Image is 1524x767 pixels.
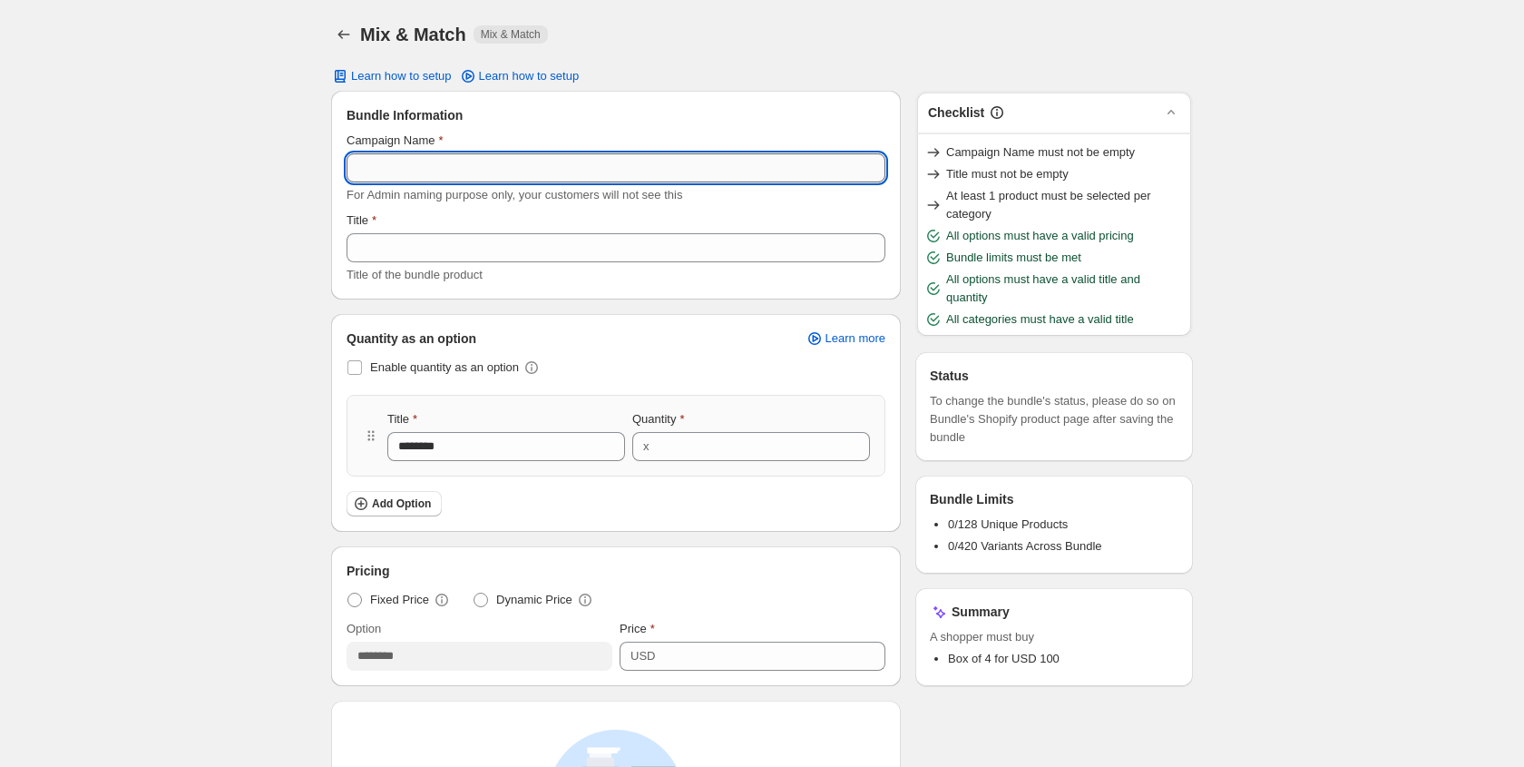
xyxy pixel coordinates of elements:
[946,249,1081,267] span: Bundle limits must be met
[930,392,1178,447] span: To change the bundle's status, please do so on Bundle's Shopify product page after saving the bundle
[347,268,483,281] span: Title of the bundle product
[948,650,1178,668] li: Box of 4 for USD 100
[387,410,417,428] label: Title
[320,64,463,89] button: Learn how to setup
[448,64,591,89] a: Learn how to setup
[930,628,1178,646] span: A shopper must buy
[946,227,1134,245] span: All options must have a valid pricing
[360,24,466,45] h1: Mix & Match
[930,490,1014,508] h3: Bundle Limits
[946,165,1069,183] span: Title must not be empty
[630,647,655,665] div: USD
[643,438,650,456] div: x
[930,367,969,385] h3: Status
[347,620,381,638] label: Option
[347,188,682,202] span: For Admin naming purpose only, your customers will not see this
[946,310,1134,329] span: All categories must have a valid title
[347,491,442,516] button: Add Option
[347,329,476,348] span: Quantity as an option
[948,539,1102,553] span: 0/420 Variants Across Bundle
[928,103,984,122] h3: Checklist
[952,603,1010,621] h3: Summary
[347,106,463,124] span: Bundle Information
[347,132,444,150] label: Campaign Name
[632,410,684,428] label: Quantity
[331,22,357,47] button: Back
[795,326,896,351] a: Learn more
[946,187,1184,223] span: At least 1 product must be selected per category
[620,620,655,638] label: Price
[372,497,431,511] span: Add Option
[481,27,541,42] span: Mix & Match
[370,591,429,609] span: Fixed Price
[948,517,1068,531] span: 0/128 Unique Products
[496,591,572,609] span: Dynamic Price
[347,211,376,230] label: Title
[946,270,1184,307] span: All options must have a valid title and quantity
[946,143,1135,162] span: Campaign Name must not be empty
[347,562,389,580] span: Pricing
[351,69,452,84] span: Learn how to setup
[825,331,885,346] span: Learn more
[479,69,580,84] span: Learn how to setup
[370,360,519,374] span: Enable quantity as an option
